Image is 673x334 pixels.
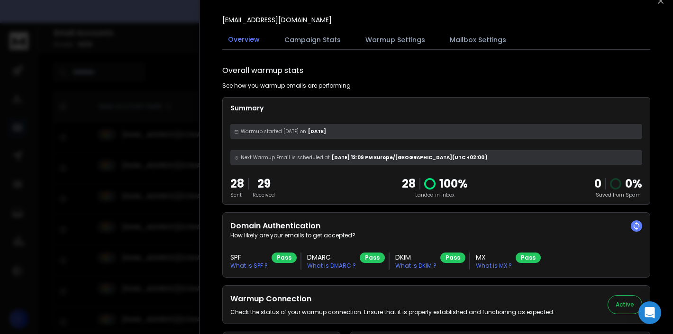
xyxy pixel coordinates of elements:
p: 28 [402,176,416,191]
button: Warmup Settings [360,29,431,50]
div: Pass [440,253,465,263]
button: Campaign Stats [279,29,346,50]
p: See how you warmup emails are performing [222,82,351,90]
p: 100 % [439,176,468,191]
p: 28 [230,176,244,191]
h2: Warmup Connection [230,293,555,305]
button: Overview [222,29,265,51]
h3: MX [476,253,512,262]
p: 0 % [625,176,642,191]
h1: Overall warmup stats [222,65,303,76]
p: What is MX ? [476,262,512,270]
p: What is SPF ? [230,262,268,270]
p: Landed in Inbox [402,191,468,199]
div: [DATE] [230,124,642,139]
p: What is DMARC ? [307,262,356,270]
p: What is DKIM ? [395,262,437,270]
p: Received [253,191,275,199]
button: Mailbox Settings [444,29,512,50]
h3: DMARC [307,253,356,262]
div: Pass [272,253,297,263]
p: Sent [230,191,244,199]
p: How likely are your emails to get accepted? [230,232,642,239]
h2: Domain Authentication [230,220,642,232]
p: [EMAIL_ADDRESS][DOMAIN_NAME] [222,15,332,25]
div: Open Intercom Messenger [638,301,661,324]
button: Active [608,295,642,314]
p: Saved from Spam [594,191,642,199]
div: [DATE] 12:09 PM Europe/[GEOGRAPHIC_DATA] (UTC +02:00 ) [230,150,642,165]
p: Summary [230,103,642,113]
div: Pass [516,253,541,263]
h3: DKIM [395,253,437,262]
div: Pass [360,253,385,263]
strong: 0 [594,176,601,191]
h3: SPF [230,253,268,262]
p: Check the status of your warmup connection. Ensure that it is properly established and functionin... [230,308,555,316]
span: Next Warmup Email is scheduled at [241,154,330,161]
p: 29 [253,176,275,191]
span: Warmup started [DATE] on [241,128,306,135]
